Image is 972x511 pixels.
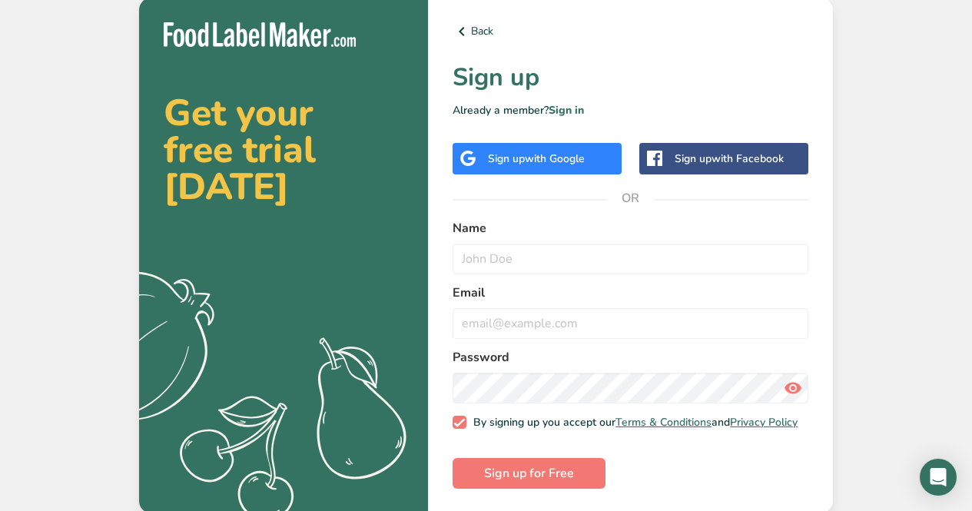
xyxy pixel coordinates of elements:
h2: Get your free trial [DATE] [164,95,403,205]
a: Back [453,22,808,41]
button: Sign up for Free [453,458,605,489]
img: Food Label Maker [164,22,356,48]
span: with Facebook [712,151,784,166]
label: Name [453,219,808,237]
span: OR [608,175,654,221]
input: email@example.com [453,308,808,339]
a: Terms & Conditions [615,415,712,430]
h1: Sign up [453,59,808,96]
a: Privacy Policy [730,415,798,430]
input: John Doe [453,244,808,274]
div: Sign up [488,151,585,167]
span: By signing up you accept our and [466,416,798,430]
div: Open Intercom Messenger [920,459,957,496]
span: with Google [525,151,585,166]
a: Sign in [549,103,584,118]
label: Email [453,284,808,302]
div: Sign up [675,151,784,167]
p: Already a member? [453,102,808,118]
label: Password [453,348,808,367]
span: Sign up for Free [484,464,574,483]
